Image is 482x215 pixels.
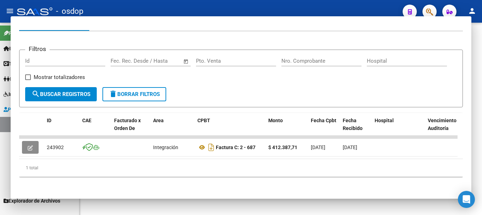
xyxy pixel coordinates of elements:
[268,118,283,123] span: Monto
[425,113,457,144] datatable-header-cell: Vencimiento Auditoría
[56,4,83,19] span: - osdop
[25,44,50,53] h3: Filtros
[4,75,26,83] span: Padrón
[82,118,91,123] span: CAE
[340,113,372,144] datatable-header-cell: Fecha Recibido
[109,91,160,97] span: Borrar Filtros
[111,58,139,64] input: Fecha inicio
[6,7,14,15] mat-icon: menu
[114,118,141,131] span: Facturado x Orden De
[4,106,68,113] span: Prestadores / Proveedores
[265,113,308,144] datatable-header-cell: Monto
[458,191,475,208] div: Open Intercom Messenger
[111,113,150,144] datatable-header-cell: Facturado x Orden De
[375,118,394,123] span: Hospital
[34,73,85,81] span: Mostrar totalizadores
[25,87,97,101] button: Buscar Registros
[4,45,22,52] span: Inicio
[468,7,476,15] mat-icon: person
[19,159,463,177] div: 1 total
[146,58,180,64] input: Fecha fin
[4,60,31,68] span: Tesorería
[4,29,40,37] span: Firma Express
[197,118,210,123] span: CPBT
[109,90,117,98] mat-icon: delete
[268,145,297,150] strong: $ 412.387,71
[79,113,111,144] datatable-header-cell: CAE
[343,145,357,150] span: [DATE]
[343,118,363,131] span: Fecha Recibido
[32,91,90,97] span: Buscar Registros
[308,113,340,144] datatable-header-cell: Fecha Cpbt
[4,90,69,98] span: Integración (discapacidad)
[150,113,195,144] datatable-header-cell: Area
[153,145,178,150] span: Integración
[47,145,64,150] span: 243902
[47,118,51,123] span: ID
[102,87,166,101] button: Borrar Filtros
[195,113,265,144] datatable-header-cell: CPBT
[428,118,456,131] span: Vencimiento Auditoría
[182,57,190,66] button: Open calendar
[372,113,425,144] datatable-header-cell: Hospital
[153,118,164,123] span: Area
[311,145,325,150] span: [DATE]
[207,142,216,153] i: Descargar documento
[44,113,79,144] datatable-header-cell: ID
[311,118,336,123] span: Fecha Cpbt
[216,145,256,150] strong: Factura C: 2 - 687
[32,90,40,98] mat-icon: search
[4,197,60,205] span: Explorador de Archivos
